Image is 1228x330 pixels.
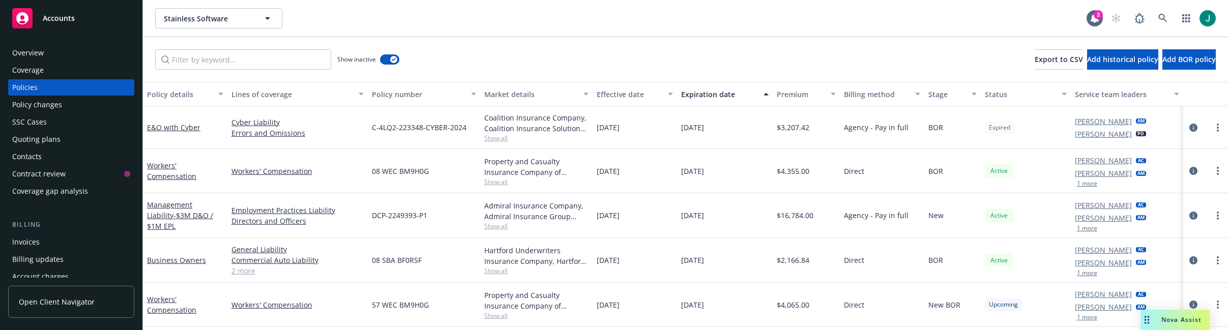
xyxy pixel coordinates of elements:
[1106,8,1126,28] a: Start snowing
[1075,116,1132,127] a: [PERSON_NAME]
[1212,122,1224,134] a: more
[12,79,38,96] div: Policies
[484,89,577,100] div: Market details
[231,265,364,276] a: 2 more
[1075,129,1132,139] a: [PERSON_NAME]
[484,156,589,177] div: Property and Casualty Insurance Company of [GEOGRAPHIC_DATA], Hartford Insurance Group
[8,45,134,61] a: Overview
[12,114,47,130] div: SSC Cases
[1087,49,1158,70] button: Add historical policy
[372,299,429,310] span: 57 WEC BM9H0G
[8,97,134,113] a: Policy changes
[8,234,134,250] a: Invoices
[147,161,196,181] a: Workers' Compensation
[597,299,620,310] span: [DATE]
[231,89,353,100] div: Lines of coverage
[147,255,206,265] a: Business Owners
[12,131,61,147] div: Quoting plans
[844,299,864,310] span: Direct
[155,8,282,28] button: Stainless Software
[1187,165,1200,177] a: circleInformation
[777,166,809,176] span: $4,355.00
[773,82,840,106] button: Premium
[985,89,1056,100] div: Status
[231,216,364,226] a: Directors and Officers
[372,89,465,100] div: Policy number
[1075,155,1132,166] a: [PERSON_NAME]
[1075,89,1168,100] div: Service team leaders
[8,251,134,267] a: Billing updates
[989,300,1018,309] span: Upcoming
[844,89,909,100] div: Billing method
[1187,254,1200,266] a: circleInformation
[1077,181,1097,187] button: 1 more
[928,122,943,133] span: BOR
[1141,310,1210,330] button: Nova Assist
[1141,310,1153,330] div: Drag to move
[1162,54,1216,64] span: Add BOR policy
[1161,315,1202,324] span: Nova Assist
[480,82,593,106] button: Market details
[372,210,427,221] span: DCP-2249393-P1
[337,55,376,64] span: Show inactive
[681,122,704,133] span: [DATE]
[484,200,589,222] div: Admiral Insurance Company, Admiral Insurance Group ([PERSON_NAME] Corporation), RT Specialty Insu...
[597,255,620,265] span: [DATE]
[484,245,589,266] div: Hartford Underwriters Insurance Company, Hartford Insurance Group
[777,122,809,133] span: $3,207.42
[1075,289,1132,299] a: [PERSON_NAME]
[8,62,134,78] a: Coverage
[1035,54,1083,64] span: Export to CSV
[1035,49,1083,70] button: Export to CSV
[12,166,66,182] div: Contract review
[1129,8,1150,28] a: Report a Bug
[231,299,364,310] a: Workers' Compensation
[8,79,134,96] a: Policies
[12,45,44,61] div: Overview
[143,82,227,106] button: Policy details
[231,117,364,128] a: Cyber Liability
[484,266,589,275] span: Show all
[1075,302,1132,312] a: [PERSON_NAME]
[1187,209,1200,222] a: circleInformation
[777,89,825,100] div: Premium
[1162,49,1216,70] button: Add BOR policy
[147,211,213,231] span: - $3M D&O / $1M EPL
[147,200,213,231] a: Management Liability
[8,148,134,165] a: Contacts
[777,255,809,265] span: $2,166.84
[1094,10,1103,19] div: 3
[164,13,252,24] span: Stainless Software
[1077,314,1097,320] button: 1 more
[844,210,909,221] span: Agency - Pay in full
[8,131,134,147] a: Quoting plans
[1075,245,1132,255] a: [PERSON_NAME]
[1212,209,1224,222] a: more
[147,123,200,132] a: E&O with Cyber
[1077,225,1097,231] button: 1 more
[368,82,480,106] button: Policy number
[681,255,704,265] span: [DATE]
[1212,254,1224,266] a: more
[12,148,42,165] div: Contacts
[12,97,62,113] div: Policy changes
[1212,165,1224,177] a: more
[777,299,809,310] span: $4,065.00
[147,89,212,100] div: Policy details
[989,211,1009,220] span: Active
[1087,54,1158,64] span: Add historical policy
[593,82,677,106] button: Effective date
[989,166,1009,175] span: Active
[597,89,662,100] div: Effective date
[928,210,944,221] span: New
[231,128,364,138] a: Errors and Omissions
[372,122,466,133] span: C-4LQ2-223348-CYBER-2024
[147,294,196,315] a: Workers' Compensation
[844,166,864,176] span: Direct
[1187,298,1200,311] a: circleInformation
[372,255,422,265] span: 08 SBA BF0R5F
[928,299,960,310] span: New BOR
[924,82,981,106] button: Stage
[227,82,368,106] button: Lines of coverage
[484,134,589,142] span: Show all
